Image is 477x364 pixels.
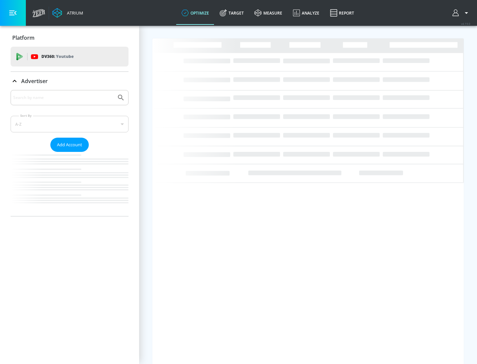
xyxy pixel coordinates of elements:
a: Report [325,1,359,25]
div: Atrium [64,10,83,16]
button: Add Account [50,138,89,152]
nav: list of Advertiser [11,152,129,216]
p: Youtube [56,53,74,60]
div: DV360: Youtube [11,47,129,67]
div: A-Z [11,116,129,132]
div: Platform [11,28,129,47]
div: Advertiser [11,90,129,216]
input: Search by name [13,93,114,102]
span: Add Account [57,141,82,149]
a: optimize [176,1,214,25]
a: Analyze [288,1,325,25]
a: Atrium [52,8,83,18]
p: Advertiser [21,77,48,85]
p: Platform [12,34,34,41]
a: measure [249,1,288,25]
span: v 4.19.0 [461,22,470,25]
a: Target [214,1,249,25]
p: DV360: [41,53,74,60]
label: Sort By [19,114,33,118]
div: Advertiser [11,72,129,90]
